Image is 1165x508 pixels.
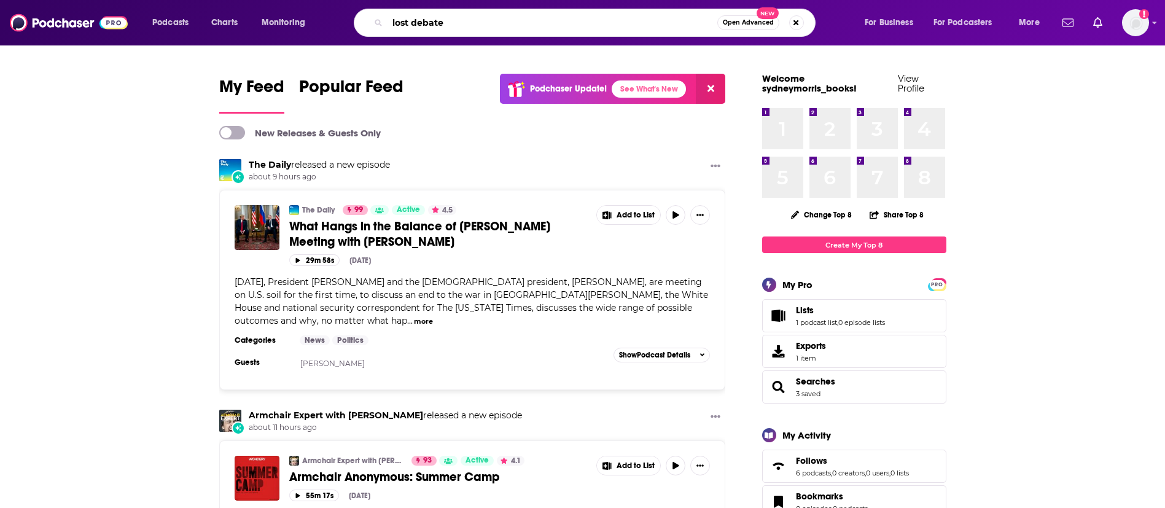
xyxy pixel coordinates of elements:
span: Armchair Anonymous: Summer Camp [289,469,500,485]
button: 4.1 [497,456,524,466]
h3: Guests [235,358,290,367]
span: For Business [865,14,913,31]
span: Active [397,204,420,216]
button: Show More Button [706,410,725,425]
img: User Profile [1122,9,1149,36]
button: open menu [253,13,321,33]
span: Lists [796,305,814,316]
img: The Daily [219,159,241,181]
span: Searches [762,370,946,404]
span: Lists [762,299,946,332]
span: Add to List [617,461,655,471]
img: Armchair Expert with Dax Shepard [289,456,299,466]
a: Exports [762,335,946,368]
a: Lists [796,305,885,316]
a: 1 podcast list [796,318,837,327]
span: 93 [423,455,432,467]
span: Searches [796,376,835,387]
a: Armchair Expert with [PERSON_NAME] [302,456,403,466]
span: Exports [796,340,826,351]
span: , [831,469,832,477]
button: open menu [856,13,929,33]
span: , [889,469,890,477]
a: News [300,335,330,345]
span: Charts [211,14,238,31]
span: about 11 hours ago [249,423,522,433]
span: [DATE], President [PERSON_NAME] and the [DEMOGRAPHIC_DATA] president, [PERSON_NAME], are meeting ... [235,276,708,326]
button: 29m 58s [289,254,340,266]
a: View Profile [898,72,924,94]
span: Follows [796,455,827,466]
span: Exports [766,343,791,360]
img: The Daily [289,205,299,215]
a: New Releases & Guests Only [219,126,381,139]
a: 0 creators [832,469,865,477]
a: My Feed [219,76,284,114]
img: What Hangs in the Balance of Trump's Meeting with Putin [235,205,279,250]
a: 0 users [866,469,889,477]
span: More [1019,14,1040,31]
div: [DATE] [349,491,370,500]
a: 0 lists [890,469,909,477]
button: Show profile menu [1122,9,1149,36]
button: open menu [144,13,205,33]
h3: released a new episode [249,159,390,171]
button: Show More Button [597,206,661,224]
button: ShowPodcast Details [614,348,711,362]
button: more [414,316,433,327]
a: Follows [766,458,791,475]
a: The Daily [302,205,335,215]
span: , [837,318,838,327]
span: Active [466,455,489,467]
svg: Add a profile image [1139,9,1149,19]
button: Show More Button [690,205,710,225]
a: See What's New [612,80,686,98]
a: 6 podcasts [796,469,831,477]
a: [PERSON_NAME] [300,359,365,368]
a: Follows [796,455,909,466]
span: 99 [354,204,363,216]
div: My Pro [782,279,812,291]
a: Welcome sydneymorris_books! [762,72,857,94]
button: Show More Button [690,456,710,475]
button: Show More Button [597,456,661,475]
span: Add to List [617,211,655,220]
img: Podchaser - Follow, Share and Rate Podcasts [10,11,128,34]
a: 93 [411,456,437,466]
a: Create My Top 8 [762,236,946,253]
a: Show notifications dropdown [1058,12,1078,33]
div: My Activity [782,429,831,441]
a: 3 saved [796,389,820,398]
button: open menu [1010,13,1055,33]
div: [DATE] [349,256,371,265]
a: Lists [766,307,791,324]
input: Search podcasts, credits, & more... [388,13,717,33]
button: Change Top 8 [784,207,860,222]
h3: released a new episode [249,410,522,421]
img: Armchair Expert with Dax Shepard [219,410,241,432]
span: 1 item [796,354,826,362]
a: Active [392,205,425,215]
button: 55m 17s [289,490,339,501]
span: My Feed [219,76,284,104]
button: 4.5 [428,205,456,215]
span: Bookmarks [796,491,843,502]
h3: Categories [235,335,290,345]
button: Show More Button [706,159,725,174]
button: Open AdvancedNew [717,15,779,30]
a: Popular Feed [299,76,403,114]
span: For Podcasters [933,14,992,31]
span: , [865,469,866,477]
span: New [757,7,779,19]
span: ... [407,315,413,326]
span: Logged in as sydneymorris_books [1122,9,1149,36]
span: What Hangs in the Balance of [PERSON_NAME] Meeting with [PERSON_NAME] [289,219,550,249]
a: 0 episode lists [838,318,885,327]
span: Show Podcast Details [619,351,690,359]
